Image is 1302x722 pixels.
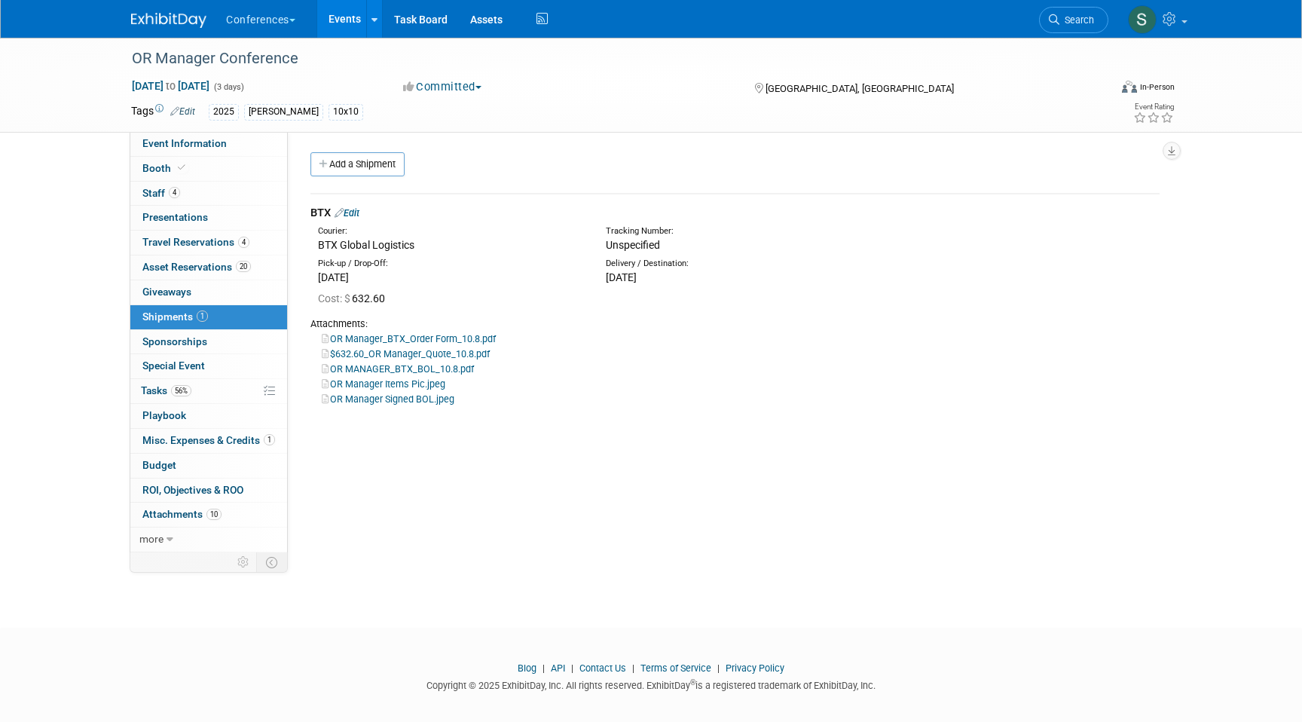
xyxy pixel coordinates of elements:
span: more [139,533,164,545]
span: Tasks [141,384,191,396]
span: 20 [236,261,251,272]
a: Asset Reservations20 [130,255,287,280]
span: Playbook [142,409,186,421]
a: Event Information [130,132,287,156]
a: Tasks56% [130,379,287,403]
span: | [628,662,638,674]
div: Event Format [1019,78,1175,101]
span: Travel Reservations [142,236,249,248]
td: Toggle Event Tabs [257,552,288,572]
span: | [539,662,549,674]
span: Giveaways [142,286,191,298]
div: [PERSON_NAME] [244,104,323,120]
a: OR Manager Items Pic.jpeg [322,378,445,390]
span: [DATE] [DATE] [131,79,210,93]
a: API [551,662,565,674]
a: Staff4 [130,182,287,206]
span: (3 days) [212,82,244,92]
span: 1 [264,434,275,445]
span: Sponsorships [142,335,207,347]
a: Shipments1 [130,305,287,329]
a: Edit [170,106,195,117]
span: Asset Reservations [142,261,251,273]
span: 4 [169,187,180,198]
span: ROI, Objectives & ROO [142,484,243,496]
button: Committed [398,79,487,95]
div: Courier: [318,225,583,237]
span: 632.60 [318,292,391,304]
span: Cost: $ [318,292,352,304]
div: Pick-up / Drop-Off: [318,258,583,270]
a: Edit [335,207,359,219]
span: Misc. Expenses & Credits [142,434,275,446]
span: to [164,80,178,92]
div: 2025 [209,104,239,120]
a: Giveaways [130,280,287,304]
a: OR Manager Signed BOL.jpeg [322,393,454,405]
td: Tags [131,103,195,121]
span: 1 [197,311,208,322]
span: Search [1059,14,1094,26]
span: | [714,662,723,674]
a: Presentations [130,206,287,230]
sup: ® [690,678,695,687]
a: Booth [130,157,287,181]
div: BTX [310,205,1160,221]
img: ExhibitDay [131,13,206,28]
span: 4 [238,237,249,248]
a: Terms of Service [640,662,711,674]
span: 56% [171,385,191,396]
a: Attachments10 [130,503,287,527]
span: Presentations [142,211,208,223]
span: Budget [142,459,176,471]
a: Sponsorships [130,330,287,354]
span: Staff [142,187,180,199]
div: [DATE] [606,270,871,285]
a: Contact Us [579,662,626,674]
div: [DATE] [318,270,583,285]
a: Search [1039,7,1108,33]
td: Personalize Event Tab Strip [231,552,257,572]
span: Special Event [142,359,205,372]
span: | [567,662,577,674]
span: Booth [142,162,188,174]
img: Sophie Buffo [1128,5,1157,34]
div: Attachments: [310,317,1160,331]
a: ROI, Objectives & ROO [130,479,287,503]
div: 10x10 [329,104,363,120]
div: Delivery / Destination: [606,258,871,270]
div: BTX Global Logistics [318,237,583,252]
a: $632.60_OR Manager_Quote_10.8.pdf [322,348,490,359]
a: Privacy Policy [726,662,784,674]
span: Unspecified [606,239,660,251]
a: Misc. Expenses & Credits1 [130,429,287,453]
span: [GEOGRAPHIC_DATA], [GEOGRAPHIC_DATA] [766,83,954,94]
div: Tracking Number: [606,225,943,237]
div: In-Person [1139,81,1175,93]
a: Budget [130,454,287,478]
span: Event Information [142,137,227,149]
a: OR MANAGER_BTX_BOL_10.8.pdf [322,363,474,375]
div: OR Manager Conference [127,45,1086,72]
a: more [130,528,287,552]
a: Travel Reservations4 [130,231,287,255]
a: OR Manager_BTX_Order Form_10.8.pdf [322,333,496,344]
a: Blog [518,662,536,674]
span: Shipments [142,311,208,323]
a: Special Event [130,354,287,378]
i: Booth reservation complete [178,164,185,172]
a: Playbook [130,404,287,428]
div: Event Rating [1133,103,1174,111]
span: 10 [206,509,222,520]
span: Attachments [142,508,222,520]
a: Add a Shipment [310,152,405,176]
img: Format-Inperson.png [1122,81,1137,93]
